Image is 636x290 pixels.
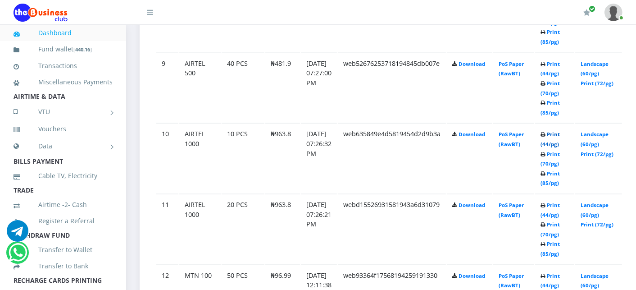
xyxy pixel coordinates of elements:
[541,240,560,257] a: Print (85/pg)
[265,53,300,123] td: ₦481.9
[541,151,560,167] a: Print (70/pg)
[581,80,613,87] a: Print (72/pg)
[156,53,178,123] td: 9
[604,4,622,21] img: User
[179,53,221,123] td: AIRTEL 500
[14,23,113,43] a: Dashboard
[541,99,560,116] a: Print (85/pg)
[499,131,524,147] a: PoS Paper (RawBT)
[179,123,221,193] td: AIRTEL 1000
[14,135,113,157] a: Data
[581,151,613,157] a: Print (72/pg)
[589,5,595,12] span: Renew/Upgrade Subscription
[541,221,560,238] a: Print (70/pg)
[14,166,113,186] a: Cable TV, Electricity
[73,46,92,53] small: [ ]
[541,80,560,97] a: Print (70/pg)
[179,194,221,264] td: AIRTEL 1000
[14,119,113,139] a: Vouchers
[75,46,90,53] b: 440.16
[581,221,613,228] a: Print (72/pg)
[541,131,560,147] a: Print (44/pg)
[14,256,113,276] a: Transfer to Bank
[14,72,113,92] a: Miscellaneous Payments
[338,194,446,264] td: webd15526931581943a6d31079
[265,123,300,193] td: ₦963.8
[499,272,524,289] a: PoS Paper (RawBT)
[14,101,113,123] a: VTU
[581,202,609,218] a: Landscape (60/pg)
[541,60,560,77] a: Print (44/pg)
[14,239,113,260] a: Transfer to Wallet
[541,28,560,45] a: Print (85/pg)
[301,53,337,123] td: [DATE] 07:27:00 PM
[541,170,560,187] a: Print (85/pg)
[14,4,68,22] img: Logo
[459,202,485,208] a: Download
[499,60,524,77] a: PoS Paper (RawBT)
[541,9,560,26] a: Print (70/pg)
[156,123,178,193] td: 10
[14,194,113,215] a: Airtime -2- Cash
[583,9,590,16] i: Renew/Upgrade Subscription
[156,194,178,264] td: 11
[541,272,560,289] a: Print (44/pg)
[338,123,446,193] td: web635849e4d5819454d2d9b3a
[7,227,28,242] a: Chat for support
[459,60,485,67] a: Download
[301,123,337,193] td: [DATE] 07:26:32 PM
[14,39,113,60] a: Fund wallet[440.16]
[459,131,485,138] a: Download
[222,194,264,264] td: 20 PCS
[541,202,560,218] a: Print (44/pg)
[222,123,264,193] td: 10 PCS
[14,55,113,76] a: Transactions
[499,202,524,218] a: PoS Paper (RawBT)
[338,53,446,123] td: web52676253718194845db007e
[581,60,609,77] a: Landscape (60/pg)
[265,194,300,264] td: ₦963.8
[9,249,27,263] a: Chat for support
[14,211,113,231] a: Register a Referral
[301,194,337,264] td: [DATE] 07:26:21 PM
[222,53,264,123] td: 40 PCS
[459,272,485,279] a: Download
[581,131,609,147] a: Landscape (60/pg)
[581,272,609,289] a: Landscape (60/pg)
